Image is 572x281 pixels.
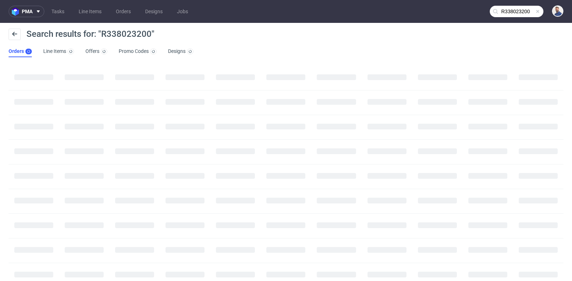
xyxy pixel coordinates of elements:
a: Designs [168,46,193,57]
span: Search results for: "R338023200" [26,29,154,39]
a: Line Items [74,6,106,17]
img: logo [12,8,22,16]
a: Line Items [43,46,74,57]
a: Promo Codes [119,46,157,57]
span: pma [22,9,33,14]
a: Tasks [47,6,69,17]
button: pma [9,6,44,17]
a: Orders [9,46,32,57]
a: Orders [112,6,135,17]
a: Offers [85,46,107,57]
a: Designs [141,6,167,17]
img: Michał Rachański [553,6,563,16]
a: Jobs [173,6,192,17]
